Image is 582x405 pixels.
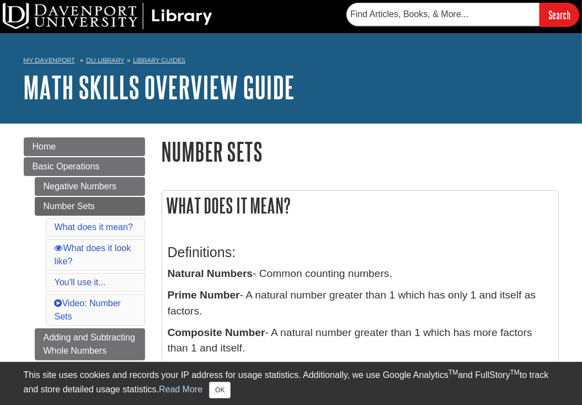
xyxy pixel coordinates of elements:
[24,137,145,156] a: Home
[168,325,553,357] p: - A natural number greater than 1 which has more factors than 1 and itself.
[540,3,579,26] input: Search
[24,56,75,65] a: My Davenport
[168,287,553,319] p: - A natural number greater than 1 which has only 1 and itself as factors.
[55,299,121,321] a: Video: Number Sets
[35,328,145,360] a: Adding and Subtracting Whole Numbers
[33,162,100,171] span: Basic Operations
[168,266,553,282] p: - Common counting numbers.
[346,3,579,26] form: Searches DU Library's articles, books, and more
[162,137,559,166] h1: Number Sets
[168,268,253,279] b: Natural Numbers
[162,191,558,220] h2: What does it mean?
[346,3,540,26] input: Find Articles, Books, & More...
[35,197,145,216] a: Number Sets
[24,369,559,398] div: This site uses cookies and records your IP address for usage statistics. Additionally, we use Goo...
[510,369,520,376] sup: TM
[33,142,56,151] span: Home
[55,222,133,232] a: What does it mean?
[86,56,124,64] a: DU Library
[35,177,145,196] a: Negative Numbers
[24,70,295,104] a: Math Skills Overview Guide
[448,369,458,376] sup: TM
[133,56,185,64] a: Library Guides
[24,157,145,176] a: Basic Operations
[159,385,202,394] a: Read More
[3,3,212,29] img: DU Library
[55,278,106,287] a: You'll use it...
[168,289,240,301] b: Prime Number
[168,327,265,338] b: Composite Number
[168,244,553,260] h3: Definitions:
[55,243,131,266] a: What does it look like?
[209,382,231,398] button: Close
[24,53,559,71] nav: breadcrumb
